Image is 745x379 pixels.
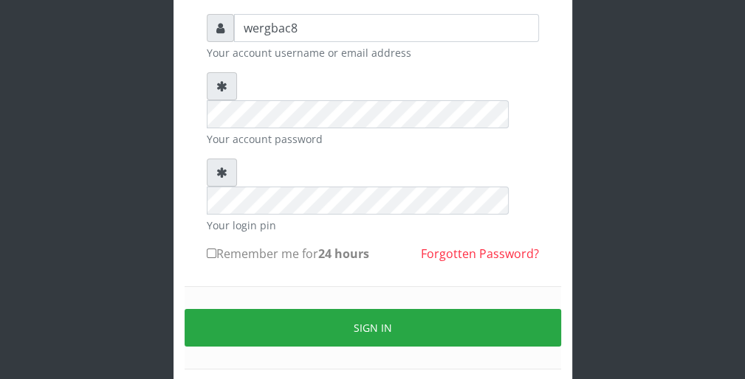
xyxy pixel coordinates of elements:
small: Your login pin [207,218,539,233]
small: Your account username or email address [207,45,539,60]
label: Remember me for [207,245,369,262]
b: 24 hours [318,246,369,262]
input: Remember me for24 hours [207,248,216,258]
button: Sign in [185,309,561,347]
small: Your account password [207,131,539,147]
a: Forgotten Password? [421,246,539,262]
input: Username or email address [234,14,539,42]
